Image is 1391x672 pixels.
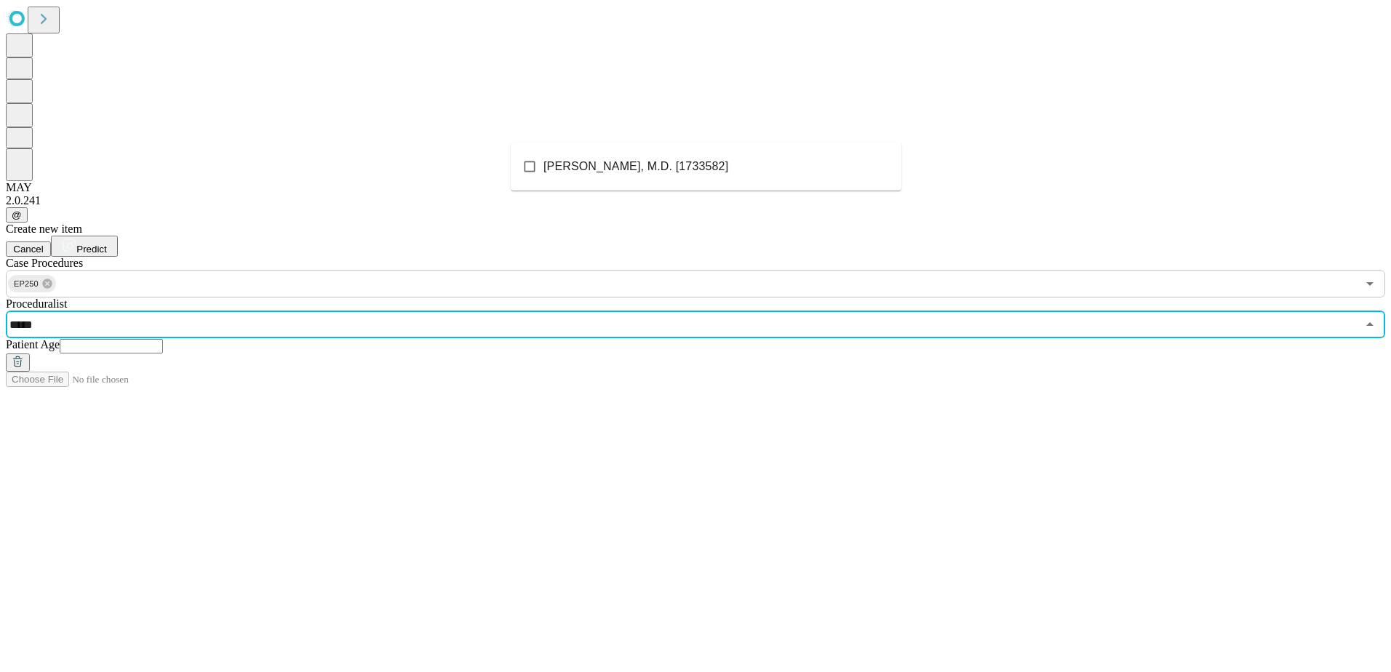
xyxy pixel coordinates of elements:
span: EP250 [8,276,44,292]
button: Open [1360,273,1380,294]
span: Scheduled Procedure [6,257,83,269]
button: Predict [51,236,118,257]
button: @ [6,207,28,223]
span: Predict [76,244,106,255]
span: Patient Age [6,338,60,351]
span: Cancel [13,244,44,255]
div: MAY [6,181,1385,194]
span: Create new item [6,223,82,235]
div: EP250 [8,275,56,292]
div: 2.0.241 [6,194,1385,207]
span: Proceduralist [6,297,67,310]
span: @ [12,209,22,220]
button: Close [1360,314,1380,335]
button: Cancel [6,241,51,257]
span: [PERSON_NAME], M.D. [1733582] [543,158,728,175]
